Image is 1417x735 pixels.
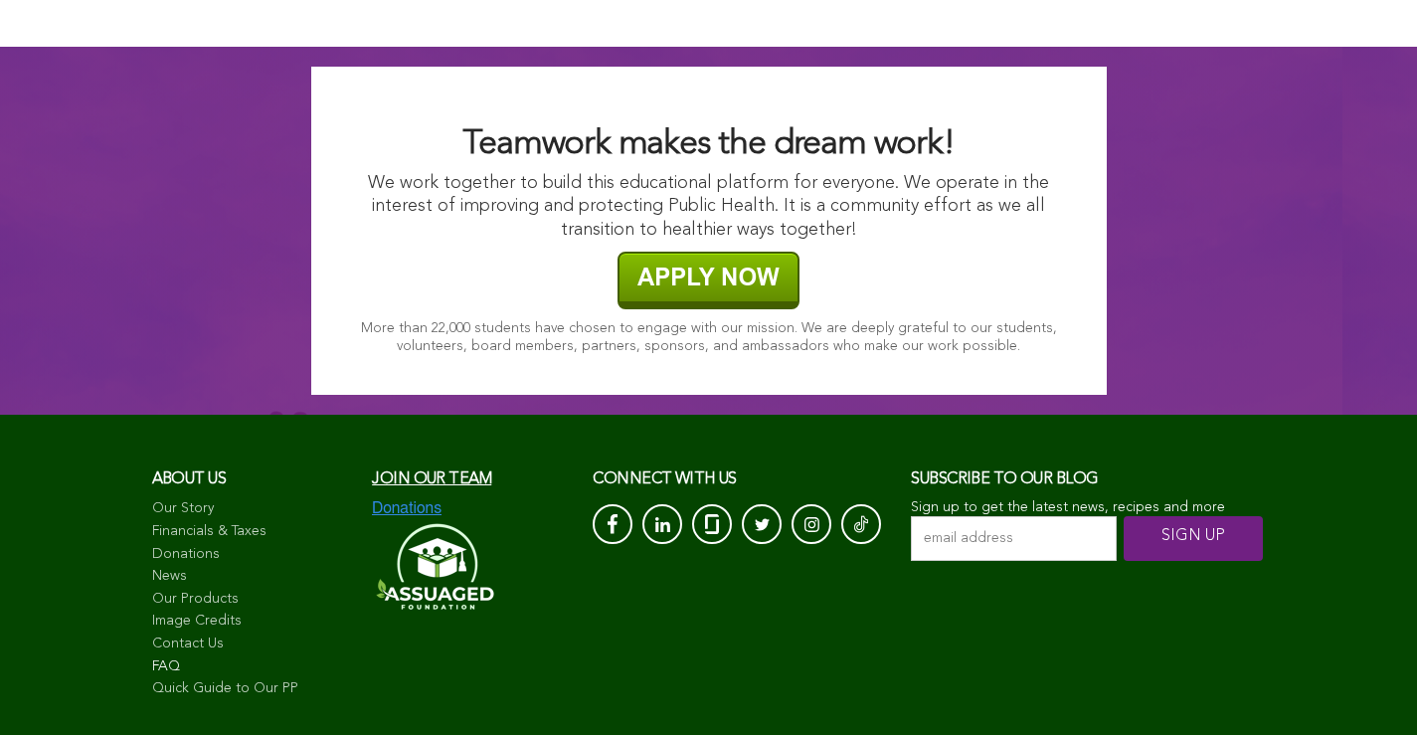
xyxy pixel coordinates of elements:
[372,517,495,616] img: Assuaged-Foundation-Logo-White
[618,252,799,309] img: APPLY NOW
[152,522,353,542] a: Financials & Taxes
[152,635,353,654] a: Contact Us
[854,514,868,534] img: Tik-Tok-Icon
[152,499,353,519] a: Our Story
[152,545,353,565] a: Donations
[705,514,719,534] img: glassdoor_White
[351,172,1067,242] p: We work together to build this educational platform for everyone. We operate in the interest of i...
[152,471,227,487] span: About us
[372,471,491,487] a: Join our team
[593,471,737,487] span: CONNECT with us
[351,319,1067,355] p: More than 22,000 students have chosen to engage with our mission. We are deeply grateful to our s...
[152,657,353,677] a: FAQ
[152,590,353,610] a: Our Products
[1124,516,1263,561] input: SIGN UP
[911,516,1117,561] input: email address
[351,126,1067,162] h2: Teamwork makes the dream work!
[911,464,1265,494] h3: Subscribe to our blog
[152,567,353,587] a: News
[152,679,353,699] a: Quick Guide to Our PP
[152,612,353,632] a: Image Credits
[1318,640,1417,735] iframe: Chat Widget
[372,499,442,517] img: Donations
[911,499,1265,516] p: Sign up to get the latest news, recipes and more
